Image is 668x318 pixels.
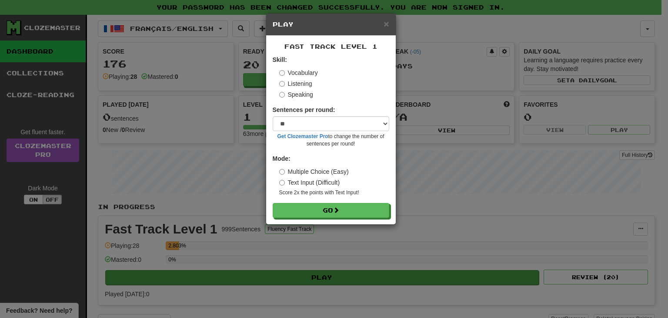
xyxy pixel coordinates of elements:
[273,155,291,162] strong: Mode:
[284,43,377,50] span: Fast Track Level 1
[279,180,285,186] input: Text Input (Difficult)
[279,189,389,196] small: Score 2x the points with Text Input !
[279,178,340,187] label: Text Input (Difficult)
[273,20,389,29] h5: Play
[273,56,287,63] strong: Skill:
[384,19,389,29] span: ×
[279,169,285,175] input: Multiple Choice (Easy)
[273,203,389,218] button: Go
[279,70,285,76] input: Vocabulary
[279,92,285,98] input: Speaking
[384,19,389,28] button: Close
[279,68,318,77] label: Vocabulary
[279,81,285,87] input: Listening
[279,90,313,99] label: Speaking
[273,105,335,114] label: Sentences per round:
[279,79,312,88] label: Listening
[277,133,328,139] a: Get Clozemaster Pro
[279,167,349,176] label: Multiple Choice (Easy)
[273,133,389,148] small: to change the number of sentences per round!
